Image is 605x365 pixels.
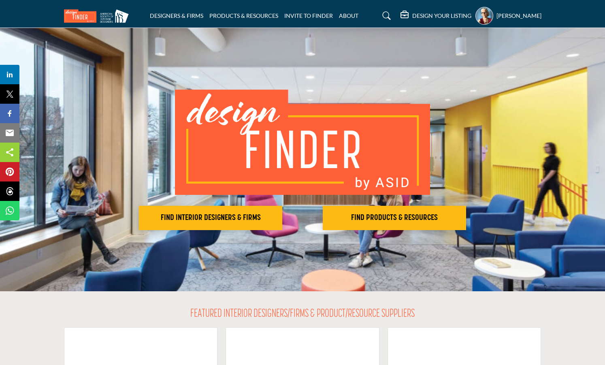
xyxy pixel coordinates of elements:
[141,213,280,223] h2: FIND INTERIOR DESIGNERS & FIRMS
[496,12,541,20] h5: [PERSON_NAME]
[323,206,466,230] button: FIND PRODUCTS & RESOURCES
[412,12,471,19] h5: DESIGN YOUR LISTING
[375,9,396,22] a: Search
[209,12,278,19] a: PRODUCTS & RESOURCES
[339,12,358,19] a: ABOUT
[325,213,464,223] h2: FIND PRODUCTS & RESOURCES
[175,90,430,195] img: image
[190,307,415,321] h2: FEATURED INTERIOR DESIGNERS/FIRMS & PRODUCT/RESOURCE SUPPLIERS
[139,206,282,230] button: FIND INTERIOR DESIGNERS & FIRMS
[64,9,133,23] img: Site Logo
[284,12,333,19] a: INVITE TO FINDER
[475,7,493,25] button: Show hide supplier dropdown
[400,11,471,21] div: DESIGN YOUR LISTING
[150,12,203,19] a: DESIGNERS & FIRMS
